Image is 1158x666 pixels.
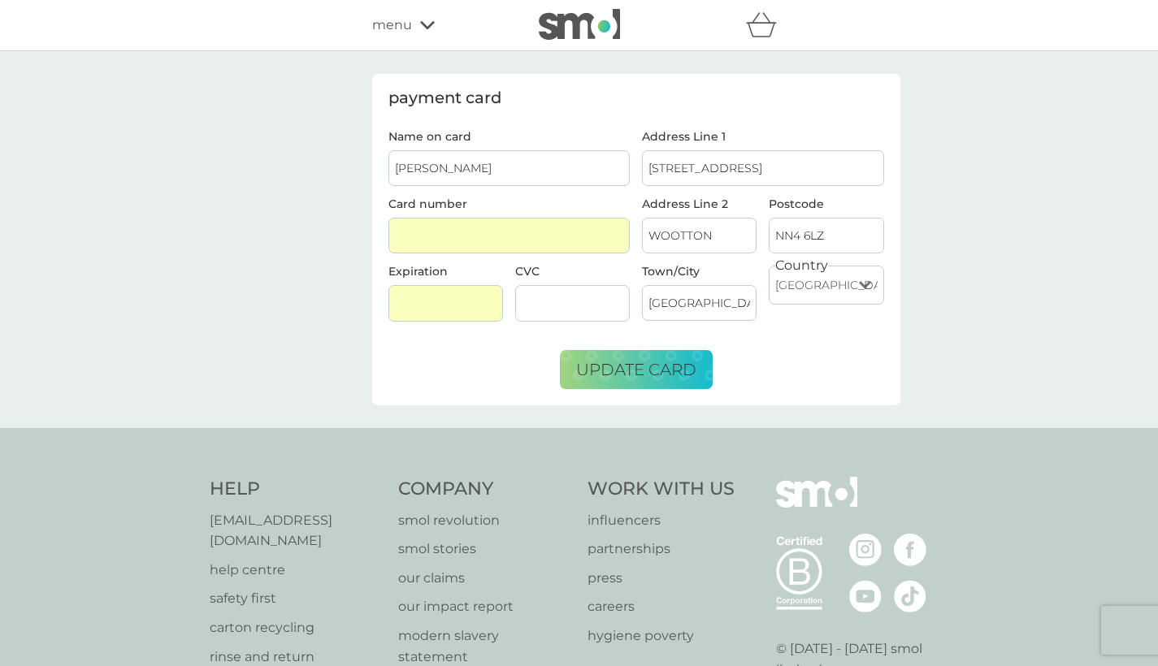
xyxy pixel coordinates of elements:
[588,625,735,647] a: hygiene poverty
[539,9,620,40] img: smol
[588,596,735,617] a: careers
[388,90,884,106] div: payment card
[849,580,882,612] img: visit the smol Youtube page
[642,198,757,210] label: Address Line 2
[522,296,623,310] iframe: Secure CVC input frame
[746,9,787,41] div: basket
[210,477,383,502] h4: Help
[560,350,713,389] button: update card
[210,560,383,581] a: help centre
[395,296,497,310] iframe: Secure expiration date input frame
[372,15,412,36] span: menu
[398,568,571,589] a: our claims
[849,534,882,566] img: visit the smol Instagram page
[642,266,757,277] label: Town/City
[388,131,631,142] label: Name on card
[210,510,383,551] a: [EMAIL_ADDRESS][DOMAIN_NAME]
[388,264,448,279] label: Expiration
[776,477,857,532] img: smol
[398,510,571,531] a: smol revolution
[398,596,571,617] a: our impact report
[395,229,624,243] iframe: Secure card number input frame
[210,588,383,609] a: safety first
[588,510,735,531] a: influencers
[894,534,926,566] img: visit the smol Facebook page
[588,477,735,502] h4: Work With Us
[388,197,467,211] label: Card number
[515,264,540,279] label: CVC
[588,568,735,589] a: press
[576,360,696,379] span: update card
[775,255,828,276] label: Country
[642,131,884,142] label: Address Line 1
[894,580,926,612] img: visit the smol Tiktok page
[210,617,383,638] a: carton recycling
[398,538,571,560] a: smol stories
[398,477,571,502] h4: Company
[769,198,883,210] label: Postcode
[588,538,735,560] a: partnerships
